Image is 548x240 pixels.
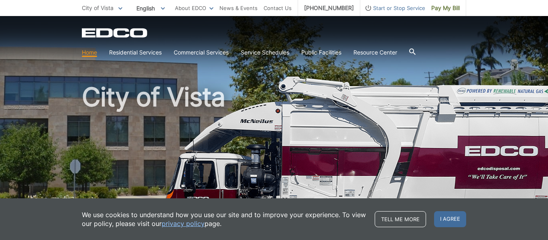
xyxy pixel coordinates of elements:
p: We use cookies to understand how you use our site and to improve your experience. To view our pol... [82,210,367,228]
span: I agree [434,211,466,227]
a: About EDCO [175,4,213,12]
a: Public Facilities [301,48,341,57]
span: English [130,2,171,15]
a: EDCD logo. Return to the homepage. [82,28,148,38]
a: Residential Services [109,48,162,57]
span: City of Vista [82,4,114,11]
a: privacy policy [162,219,205,228]
a: Home [82,48,97,57]
a: News & Events [219,4,258,12]
a: Contact Us [264,4,292,12]
a: Commercial Services [174,48,229,57]
a: Resource Center [353,48,397,57]
span: Pay My Bill [431,4,460,12]
a: Service Schedules [241,48,289,57]
a: Tell me more [375,211,426,227]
